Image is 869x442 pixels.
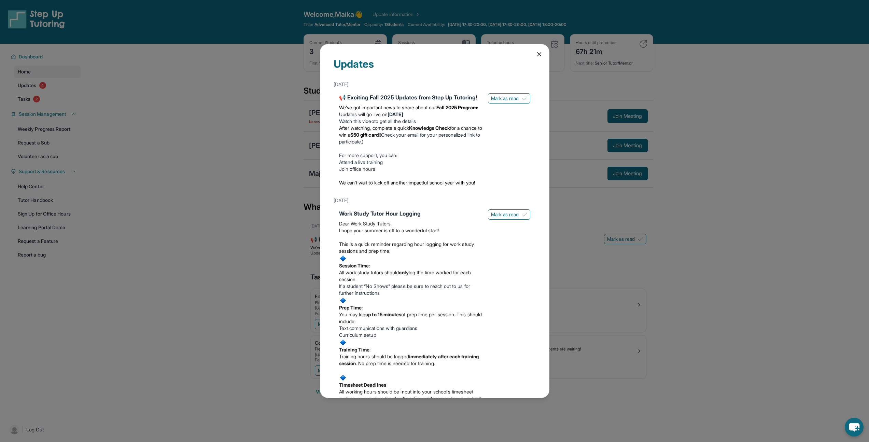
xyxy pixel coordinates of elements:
[339,241,474,254] span: This is a quick reminder regarding hour logging for work study sessions and prep time:
[339,312,366,317] span: You may log
[334,58,536,78] div: Updates
[339,152,482,159] p: For more support, you can:
[350,132,379,138] strong: $50 gift card
[339,125,482,145] li: (Check your email for your personalized link to participate.)
[339,296,347,304] img: :small_blue_diamond:
[339,118,374,124] a: Watch this video
[339,125,409,131] span: After watching, complete a quick
[339,159,383,165] a: Attend a live training
[339,221,392,226] span: Dear Work Study Tutors,
[388,111,403,117] strong: [DATE]
[339,332,376,338] span: Curriculum setup
[356,360,435,366] span: . No prep time is needed for training.
[339,339,347,346] img: :small_blue_diamond:
[339,263,369,268] strong: Session Time
[339,118,482,125] li: to get all the details
[334,78,536,91] div: [DATE]
[522,96,527,101] img: Mark as read
[365,312,401,317] strong: up to 15 minutes
[409,125,450,131] strong: Knowledge Check
[379,132,380,138] span: !
[488,209,530,220] button: Mark as read
[339,347,370,353] strong: Training Time
[339,305,362,310] strong: Prep Time
[488,93,530,103] button: Mark as read
[339,111,482,118] li: Updates will go live on
[399,270,408,275] strong: only
[334,194,536,207] div: [DATE]
[339,209,482,218] div: Work Study Tutor Hour Logging
[339,93,482,101] div: 📢 Exciting Fall 2025 Updates from Step Up Tutoring!
[845,418,864,437] button: chat-button
[522,212,527,217] img: Mark as read
[369,263,370,268] span: :
[339,354,409,359] span: Training hours should be logged
[339,382,386,388] strong: Timesheet Deadlines
[339,105,436,110] span: We’ve got important news to share about our
[339,166,375,172] a: Join office hours
[339,325,417,331] span: Text communications with guardians
[362,305,363,310] span: :
[339,180,475,185] span: We can’t wait to kick off another impactful school year with you!
[491,95,519,102] span: Mark as read
[339,312,482,324] span: of prep time per session. This should include:
[339,374,347,382] img: :small_blue_diamond:
[339,389,481,408] span: All working hours should be input into your school’s timesheet system, on or before the deadline....
[339,254,347,262] img: :small_blue_diamond:
[339,283,470,296] span: If a student “No Shows” please be sure to reach out to us for further instructions
[339,227,439,233] span: I hope your summer is off to a wonderful start!
[339,354,479,366] strong: immediately after each training session
[369,347,370,353] span: :
[491,211,519,218] span: Mark as read
[339,270,399,275] span: All work study tutors should
[436,105,478,110] strong: Fall 2025 Program:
